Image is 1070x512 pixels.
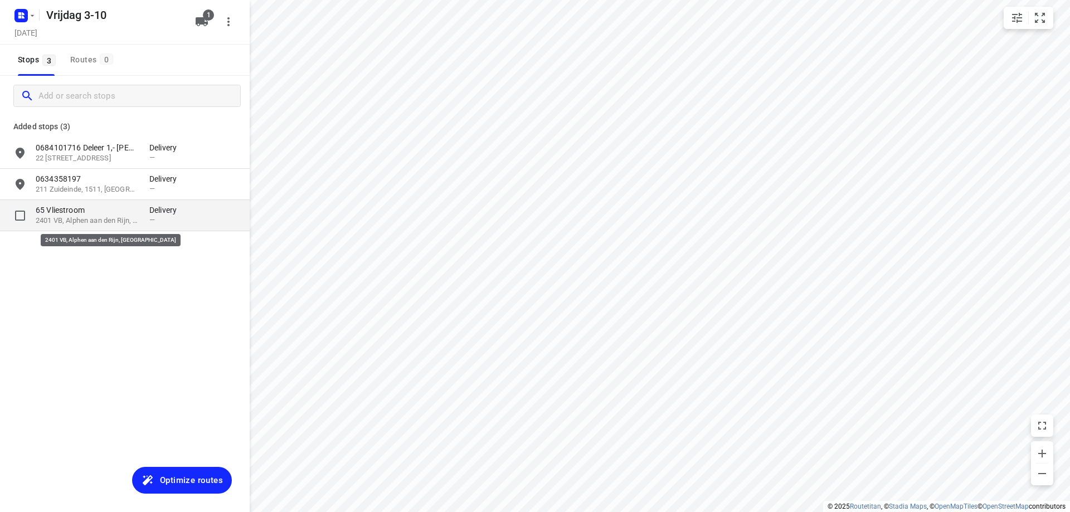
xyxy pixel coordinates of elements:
p: 22 Kolenbranderstraat, 2984 AT, Ridderkerk, NL [36,153,138,164]
span: 3 [42,55,56,66]
span: Optimize routes [160,473,223,487]
span: — [149,216,155,224]
a: OpenMapTiles [935,503,977,510]
span: Select [9,204,31,227]
button: 1 [191,11,213,33]
h5: Project date [10,26,42,39]
p: 211 Zuideinde, 1511, Oostzaan, NL [36,184,138,195]
p: Added stops (3) [13,120,236,133]
p: Delivery [149,173,183,184]
p: 0634358197 [36,173,138,184]
p: Delivery [149,204,183,216]
li: © 2025 , © , © © contributors [828,503,1066,510]
p: 65 Vliestroom [36,204,138,216]
span: — [149,153,155,162]
p: 2401 VB, Alphen aan den Rijn, [GEOGRAPHIC_DATA] [36,216,138,226]
div: small contained button group [1004,7,1053,29]
span: Stops [18,53,59,67]
button: More [217,11,240,33]
span: 1 [203,9,214,21]
span: — [149,184,155,193]
a: Stadia Maps [889,503,927,510]
button: Fit zoom [1029,7,1051,29]
span: 0 [100,53,113,65]
button: Optimize routes [132,467,232,494]
a: Routetitan [850,503,881,510]
input: Add or search stops [38,87,240,105]
p: Delivery [149,142,183,153]
div: Routes [70,53,116,67]
p: 0684101716 Deleer 1,- Chantal :) [36,142,138,153]
button: Map settings [1006,7,1028,29]
h5: Rename [42,6,186,24]
a: OpenStreetMap [983,503,1029,510]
